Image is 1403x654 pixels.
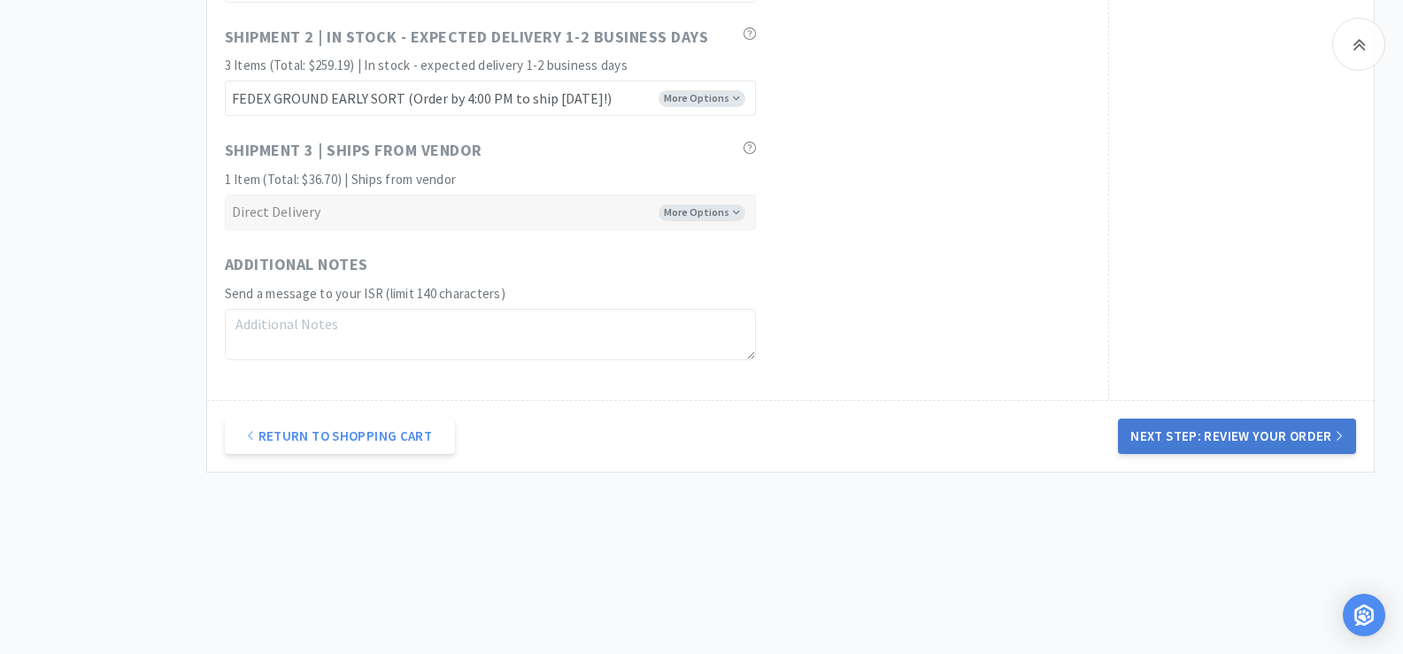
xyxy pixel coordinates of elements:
div: Open Intercom Messenger [1343,594,1385,636]
span: 1 Item (Total: $36.70) | Ships from vendor [225,171,457,188]
span: 3 Items (Total: $259.19) | In stock - expected delivery 1-2 business days [225,57,628,73]
span: Send a message to your ISR (limit 140 characters) [225,285,505,302]
a: Return to Shopping Cart [225,419,455,454]
span: Additional Notes [225,252,368,278]
span: Shipment 3 | Ships from vendor [225,138,482,164]
button: Next Step: Review Your Order [1118,419,1355,454]
span: Shipment 2 | In stock - expected delivery 1-2 business days [225,25,709,50]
